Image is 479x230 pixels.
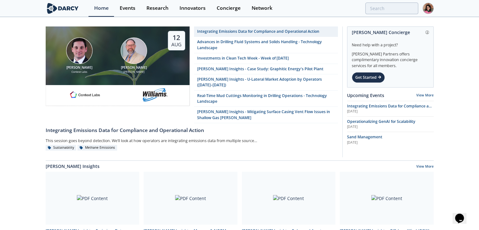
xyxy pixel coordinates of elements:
[194,37,338,53] a: Advances in Drilling Fluid Systems and Solids Handling - Technology Landscape
[347,92,384,99] a: Upcoming Events
[194,91,338,107] a: Real-Time Mud Cuttings Monitoring in Drilling Operations - Technology Landscape
[46,145,77,151] div: Sustainability
[77,145,117,151] div: Methane Emissions
[46,136,257,145] div: This session goes beyond detection. We’ll look at how operators are integrating emissions data fr...
[416,164,434,170] a: View More
[194,26,338,37] a: Integrating Emissions Data for Compliance and Operational Action
[365,3,418,14] input: Advanced Search
[347,109,434,114] div: [DATE]
[54,65,105,70] div: [PERSON_NAME]
[194,74,338,91] a: [PERSON_NAME] Insights - U-Lateral Market Adoption by Operators ([DATE]–[DATE])
[46,26,190,123] a: Nathan Brawn [PERSON_NAME] Context Labs Mark Gebbia [PERSON_NAME] [PERSON_NAME] 12 Aug
[347,103,434,114] a: Integrating Emissions Data for Compliance and Operational Action [DATE]
[347,134,382,140] span: Sand Management
[423,3,434,14] img: Profile
[416,93,434,97] a: View More
[217,6,241,11] div: Concierge
[109,70,159,74] div: [PERSON_NAME]
[352,38,429,48] div: Need help with a project?
[46,123,338,134] a: Integrating Emissions Data for Compliance and Operational Action
[46,163,100,170] a: [PERSON_NAME] Insights
[347,119,415,124] span: Operationalizing GenAI for Scalability
[109,65,159,70] div: [PERSON_NAME]
[197,29,319,34] div: Integrating Emissions Data for Compliance and Operational Action
[121,37,147,64] img: Mark Gebbia
[171,42,181,48] div: Aug
[425,31,429,34] img: information.svg
[347,134,434,145] a: Sand Management [DATE]
[143,88,168,101] img: williams.com.png
[46,127,338,134] div: Integrating Emissions Data for Compliance and Operational Action
[352,27,429,38] div: [PERSON_NAME] Concierge
[120,6,135,11] div: Events
[54,70,105,74] div: Context Labs
[194,107,338,123] a: [PERSON_NAME] Insights - Mitigating Surface Casing Vent Flow Issues in Shallow Gas [PERSON_NAME]
[66,37,93,64] img: Nathan Brawn
[352,48,429,69] div: [PERSON_NAME] Partners offers complimentary innovation concierge services for all members.
[180,6,206,11] div: Innovators
[352,72,385,83] div: Get Started
[194,53,338,64] a: Investments in Clean Tech Week - Week of [DATE]
[347,124,434,129] div: [DATE]
[46,3,80,14] img: logo-wide.svg
[171,33,181,42] div: 12
[347,103,434,114] span: Integrating Emissions Data for Compliance and Operational Action
[194,64,338,74] a: [PERSON_NAME] Insights - Case Study: Graphitic Energy's Pilot Plant
[347,119,434,129] a: Operationalizing GenAI for Scalability [DATE]
[94,6,109,11] div: Home
[146,6,168,11] div: Research
[347,140,434,145] div: [DATE]
[67,88,103,101] img: 1682076415445-contextlabs.png
[252,6,272,11] div: Network
[453,205,473,224] iframe: chat widget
